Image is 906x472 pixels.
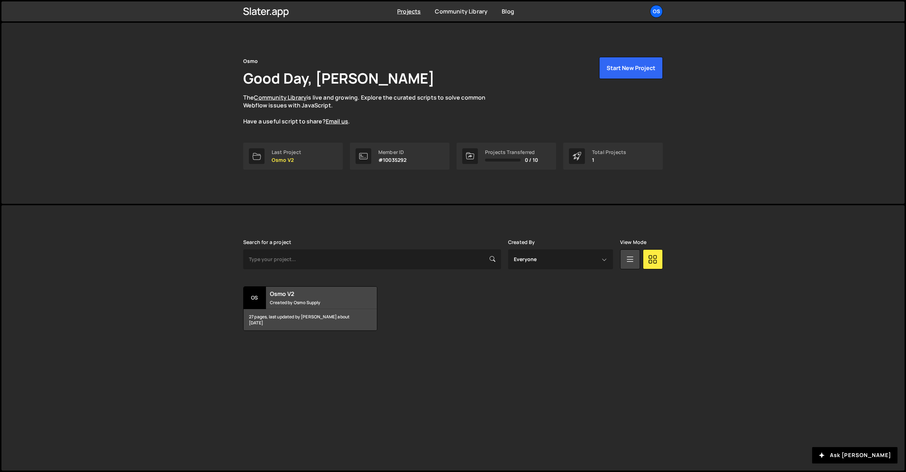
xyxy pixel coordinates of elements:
span: 0 / 10 [525,157,538,163]
button: Ask [PERSON_NAME] [812,447,897,463]
p: The is live and growing. Explore the curated scripts to solve common Webflow issues with JavaScri... [243,94,499,126]
a: Os [650,5,663,18]
a: Last Project Osmo V2 [243,143,343,170]
p: Osmo V2 [272,157,301,163]
h1: Good Day, [PERSON_NAME] [243,68,435,88]
div: Projects Transferred [485,149,538,155]
div: Total Projects [592,149,626,155]
div: Member ID [378,149,406,155]
small: Created by Osmo Supply [270,299,356,306]
input: Type your project... [243,249,501,269]
div: Last Project [272,149,301,155]
label: Created By [508,239,535,245]
a: Community Library [254,94,307,101]
a: Projects [397,7,421,15]
label: Search for a project [243,239,291,245]
a: Blog [502,7,514,15]
div: 27 pages, last updated by [PERSON_NAME] about [DATE] [244,309,377,330]
a: Os Osmo V2 Created by Osmo Supply 27 pages, last updated by [PERSON_NAME] about [DATE] [243,286,377,331]
button: Start New Project [599,57,663,79]
p: 1 [592,157,626,163]
label: View Mode [620,239,646,245]
h2: Osmo V2 [270,290,356,298]
div: Os [244,287,266,309]
div: Osmo [243,57,258,65]
a: Email us [326,117,348,125]
a: Community Library [435,7,487,15]
p: #10035292 [378,157,406,163]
